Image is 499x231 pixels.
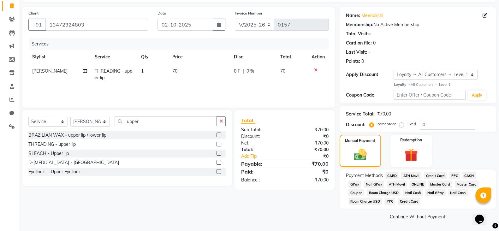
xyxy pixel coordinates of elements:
[462,172,476,179] span: CASH
[394,90,466,100] input: Enter Offer / Coupon Code
[236,140,285,146] div: Net:
[236,133,285,140] div: Discount:
[346,111,375,117] div: Service Total:
[241,117,255,124] span: Total
[234,68,240,74] span: 0 F
[230,50,276,64] th: Disc
[236,168,285,175] div: Paid:
[95,68,132,80] span: THREADING - upper lip
[28,141,76,148] div: THREADING - upper lip
[350,147,371,162] img: _cash.svg
[293,153,333,160] div: ₹0
[409,181,426,188] span: ONLINE
[91,50,137,64] th: Service
[236,146,285,153] div: Total:
[346,172,383,179] span: Payment Methods
[384,198,395,205] span: PPC
[236,127,285,133] div: Sub Total:
[137,50,168,64] th: Qty
[407,121,416,127] label: Fixed
[346,49,367,56] div: Last Visit:
[455,181,479,188] span: Master Card
[236,160,285,168] div: Payable:
[235,10,262,16] label: Invoice Number
[345,138,375,144] label: Manual Payment
[45,19,148,31] input: Search by Name/Mobile/Email/Code
[346,40,372,46] div: Card on file:
[28,10,39,16] label: Client
[346,21,373,28] div: Membership:
[280,68,285,74] span: 70
[348,198,382,205] span: Room Charge USD
[394,82,490,87] div: All Customers → Level 1
[276,50,308,64] th: Total
[346,21,490,28] div: No Active Membership
[285,133,333,140] div: ₹0
[285,160,333,168] div: ₹70.00
[32,68,68,74] span: [PERSON_NAME]
[387,181,407,188] span: ATH Movil
[247,68,254,74] span: 0 %
[368,49,370,56] div: -
[449,172,460,179] span: PPC
[346,92,394,98] div: Coupon Code
[361,12,383,19] a: Meenakshi
[236,177,285,183] div: Balance :
[367,189,401,196] span: Room Charge USD
[285,127,333,133] div: ₹70.00
[377,121,397,127] label: Percentage
[285,168,333,175] div: ₹0
[28,132,106,139] div: BRAZILIAN WAX - upper lip / lower lip
[243,68,244,74] span: |
[28,19,46,31] button: +91
[29,38,333,50] div: Services
[236,153,293,160] a: Add Tip
[472,206,493,225] iframe: chat widget
[361,58,364,65] div: 0
[346,12,360,19] div: Name:
[448,189,468,196] span: Nail Cash
[28,159,119,166] div: D-[MEDICAL_DATA] - [GEOGRAPHIC_DATA]
[377,111,391,117] div: ₹70.00
[398,198,420,205] span: Credit Card
[28,50,91,64] th: Stylist
[141,68,144,74] span: 1
[400,137,422,143] label: Redemption
[308,50,329,64] th: Action
[346,121,365,128] div: Discount:
[348,181,361,188] span: GPay
[403,189,423,196] span: Nail Cash
[28,150,69,157] div: BLEACH - Upper lip
[401,172,421,179] span: ATH Movil
[341,214,495,220] a: Continue Without Payment
[400,147,422,163] img: _gift.svg
[346,71,394,78] div: Apply Discount
[346,31,371,37] div: Total Visits:
[169,50,230,64] th: Price
[468,91,486,100] button: Apply
[157,10,166,16] label: Date
[115,116,217,126] input: Search or Scan
[28,169,80,175] div: Eyeliner : - Upper Eyeliner
[348,189,365,196] span: Coupon
[373,40,376,46] div: 0
[285,140,333,146] div: ₹70.00
[385,172,399,179] span: CARD
[428,181,452,188] span: Master Card
[394,82,410,87] strong: Loyalty →
[364,181,384,188] span: Nail GPay
[424,172,447,179] span: Credit Card
[172,68,177,74] span: 70
[285,177,333,183] div: ₹70.00
[285,146,333,153] div: ₹70.00
[425,189,446,196] span: Nail GPay
[346,58,360,65] div: Points:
